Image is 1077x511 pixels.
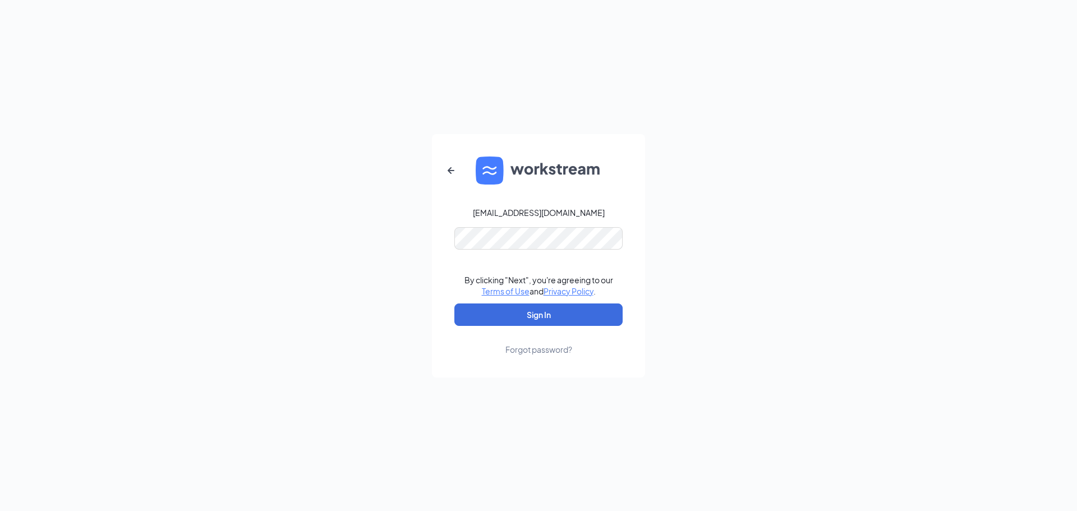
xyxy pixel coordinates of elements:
[482,286,530,296] a: Terms of Use
[438,157,464,184] button: ArrowLeftNew
[544,286,593,296] a: Privacy Policy
[473,207,605,218] div: [EMAIL_ADDRESS][DOMAIN_NAME]
[464,274,613,297] div: By clicking "Next", you're agreeing to our and .
[444,164,458,177] svg: ArrowLeftNew
[505,344,572,355] div: Forgot password?
[505,326,572,355] a: Forgot password?
[454,303,623,326] button: Sign In
[476,156,601,185] img: WS logo and Workstream text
